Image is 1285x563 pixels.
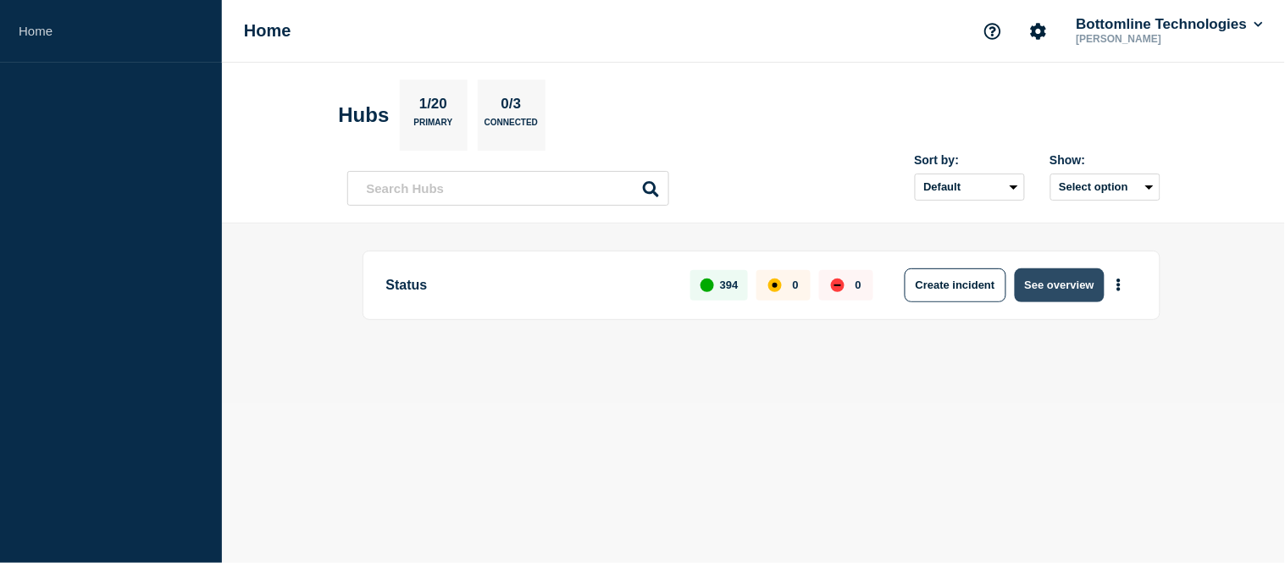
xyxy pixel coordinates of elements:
[915,153,1025,167] div: Sort by:
[975,14,1011,49] button: Support
[856,279,861,291] p: 0
[915,174,1025,201] select: Sort by
[1108,269,1130,301] button: More actions
[244,21,291,41] h1: Home
[339,103,390,127] h2: Hubs
[831,279,845,292] div: down
[1050,153,1160,167] div: Show:
[1021,14,1056,49] button: Account settings
[495,96,528,118] p: 0/3
[413,96,453,118] p: 1/20
[347,171,669,206] input: Search Hubs
[386,268,672,302] p: Status
[720,279,739,291] p: 394
[701,279,714,292] div: up
[768,279,782,292] div: affected
[793,279,799,291] p: 0
[1073,33,1249,45] p: [PERSON_NAME]
[905,268,1006,302] button: Create incident
[1073,16,1266,33] button: Bottomline Technologies
[485,118,538,135] p: Connected
[414,118,453,135] p: Primary
[1050,174,1160,201] button: Select option
[1015,268,1105,302] button: See overview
